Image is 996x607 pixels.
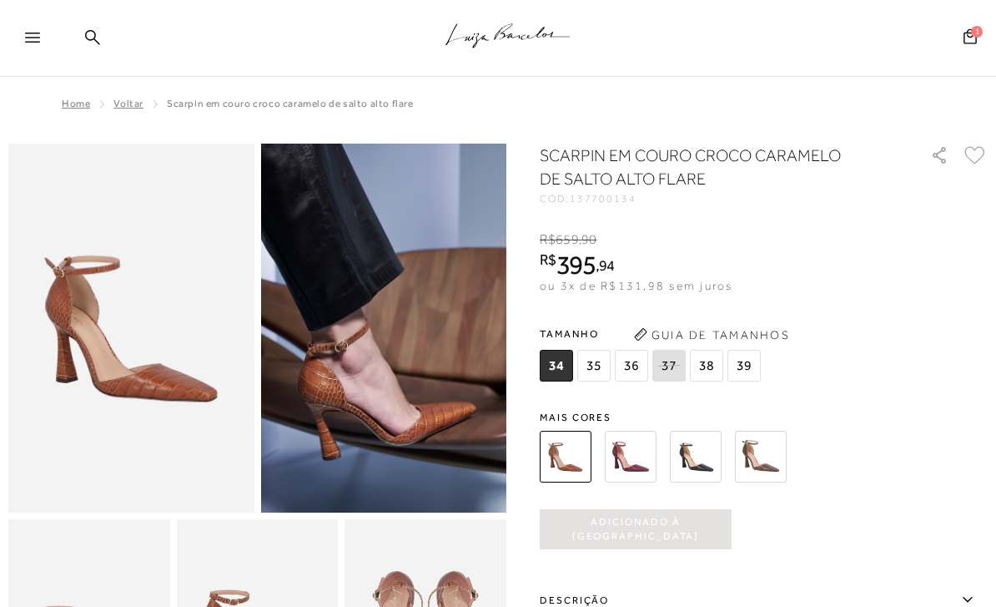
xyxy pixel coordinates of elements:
span: 38 [690,350,723,382]
i: , [596,258,615,273]
button: Adicionado à [GEOGRAPHIC_DATA] [540,509,732,549]
span: Mais cores [540,412,988,422]
span: 1 [971,25,983,37]
img: SCARPIN EM COURO CROCO PRETO DE SALTO ALTO FLARE [670,431,722,483]
button: 1 [958,27,982,49]
img: SCARPIN EM COURO CROCO MARSALA DE SALTO ALTO FLARE [605,431,656,483]
span: 137700134 [570,193,636,205]
img: SCARPIN EM COURO CROCO VERDE TOMILHO DE SALTO ALTO FLARE [735,431,787,483]
button: Guia de Tamanhos [628,321,795,348]
span: Tamanho [540,321,765,346]
span: ou 3x de R$131,98 sem juros [540,279,732,292]
i: , [579,232,597,247]
span: 35 [577,350,611,382]
h1: SCARPIN EM COURO CROCO CARAMELO DE SALTO ALTO FLARE [540,144,853,190]
span: 90 [581,232,596,247]
a: Voltar [113,98,143,109]
img: image [261,144,507,513]
i: R$ [540,252,556,267]
span: 94 [599,256,615,274]
a: Home [62,98,90,109]
span: 34 [540,350,573,382]
span: 659 [556,232,578,247]
img: image [8,144,254,513]
span: Adicionado à [GEOGRAPHIC_DATA] [540,515,732,544]
span: 39 [727,350,761,382]
span: SCARPIN EM COURO CROCO CARAMELO DE SALTO ALTO FLARE [167,98,414,109]
i: R$ [540,232,556,247]
span: 37 [652,350,686,382]
img: SCARPIN EM COURO CROCO CARAMELO DE SALTO ALTO FLARE [540,431,591,483]
span: 395 [556,250,596,280]
div: CÓD: [540,194,873,204]
span: 36 [615,350,648,382]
